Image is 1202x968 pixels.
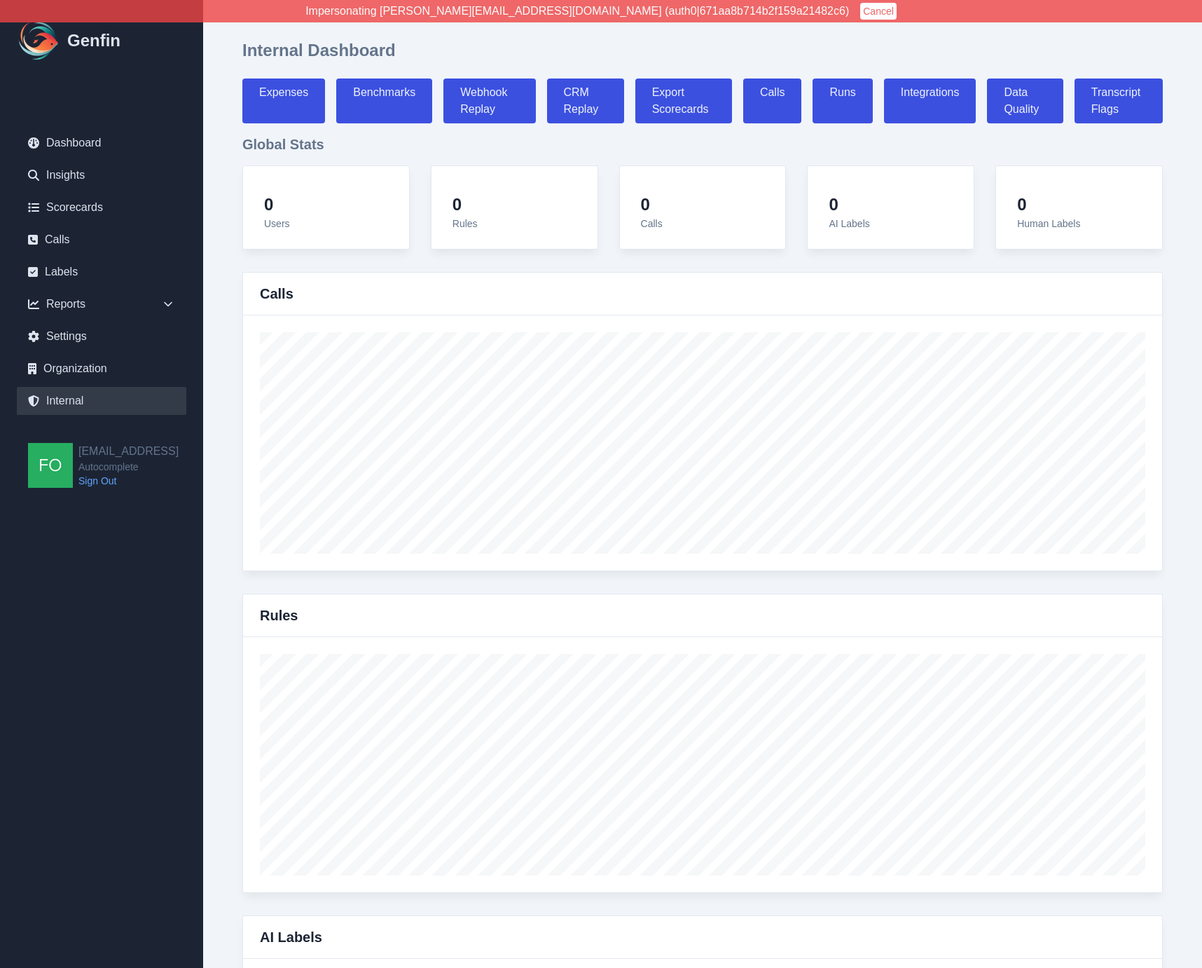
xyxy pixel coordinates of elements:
[17,226,186,254] a: Calls
[260,284,293,304] h3: Calls
[987,79,1063,123] a: Data Quality
[17,387,186,415] a: Internal
[28,443,73,488] img: founders@genfin.ai
[884,79,976,123] a: Integrations
[17,355,186,383] a: Organization
[1017,194,1080,215] h4: 0
[453,218,478,229] span: Rules
[78,460,179,474] span: Autocomplete
[78,474,179,488] a: Sign Out
[17,193,186,221] a: Scorecards
[17,18,62,63] img: Logo
[242,39,396,62] h1: Internal Dashboard
[17,258,186,286] a: Labels
[260,927,322,947] h3: AI Labels
[443,79,535,123] a: Webhook Replay
[829,194,869,215] h4: 0
[336,79,432,123] a: Benchmarks
[264,218,290,229] span: Users
[829,218,869,229] span: AI Labels
[17,322,186,350] a: Settings
[78,443,179,460] h2: [EMAIL_ADDRESS]
[17,129,186,157] a: Dashboard
[17,161,186,189] a: Insights
[242,79,325,123] a: Expenses
[860,3,897,20] button: Cancel
[641,194,663,215] h4: 0
[813,79,872,123] a: Runs
[453,194,478,215] h4: 0
[260,606,298,625] h3: Rules
[641,218,663,229] span: Calls
[67,29,120,52] h1: Genfin
[1017,218,1080,229] span: Human Labels
[17,290,186,318] div: Reports
[743,79,802,123] a: Calls
[547,79,624,123] a: CRM Replay
[264,194,290,215] h4: 0
[242,135,1163,154] h3: Global Stats
[1075,79,1163,123] a: Transcript Flags
[635,79,732,123] a: Export Scorecards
